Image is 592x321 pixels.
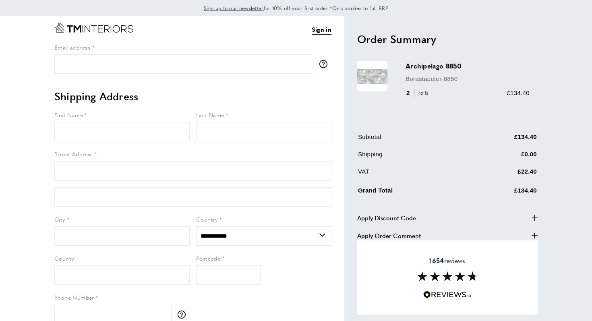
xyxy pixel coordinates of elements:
[358,184,466,201] td: Grand Total
[54,89,331,104] h2: Shipping Address
[467,167,537,182] td: £22.40
[406,61,530,70] h3: Archipelago 8850
[417,271,478,281] img: Reviews section
[196,215,218,223] span: Country
[54,43,90,51] span: Email address
[54,111,83,119] span: First Name
[54,23,133,33] a: Go to Home page
[357,32,538,46] h2: Order Summary
[196,254,220,262] span: Postcode
[467,184,537,201] td: £134.40
[358,149,466,165] td: Shipping
[507,89,530,96] span: £134.40
[54,293,94,301] span: Phone Number
[423,291,472,298] img: Reviews.io 5 stars
[358,132,466,148] td: Subtotal
[358,167,466,182] td: VAT
[406,74,530,84] p: Borastapeter-8850
[196,111,224,119] span: Last Name
[357,231,421,240] span: Apply Order Comment
[178,311,190,319] button: More information
[54,254,74,262] span: County
[406,88,431,98] div: 2
[357,213,416,223] span: Apply Discount Code
[467,149,537,165] td: £0.00
[204,4,388,12] span: for 10% off your first order *Only applies to full RRP
[319,60,331,68] button: More information
[204,4,264,12] a: Sign up to our newsletter
[357,61,387,91] img: Archipelago 8850
[429,256,444,265] strong: 1654
[54,215,65,223] span: City
[467,132,537,148] td: £134.40
[54,150,93,158] span: Street Address
[312,25,331,35] a: Sign in
[429,257,465,265] span: reviews
[414,89,431,97] span: rolls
